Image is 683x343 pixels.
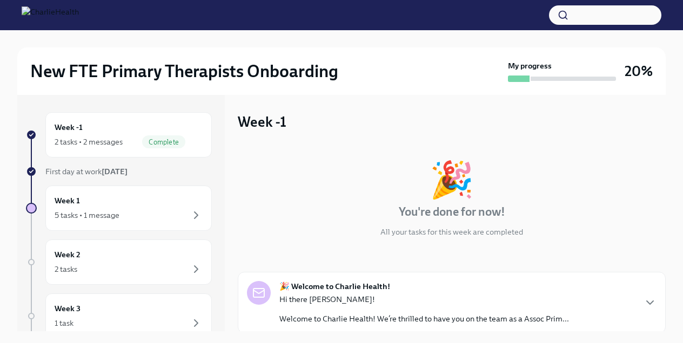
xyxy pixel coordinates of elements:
[55,210,119,221] div: 5 tasks • 1 message
[30,60,338,82] h2: New FTE Primary Therapists Onboarding
[55,249,81,260] h6: Week 2
[142,138,185,146] span: Complete
[22,6,79,24] img: CharlieHealth
[102,167,128,176] strong: [DATE]
[55,195,80,207] h6: Week 1
[26,112,212,157] a: Week -12 tasks • 2 messagesComplete
[55,303,81,314] h6: Week 3
[279,313,569,324] p: Welcome to Charlie Health! We’re thrilled to have you on the team as a Assoc Prim...
[55,121,83,133] h6: Week -1
[26,293,212,339] a: Week 31 task
[279,281,390,292] strong: 🎉 Welcome to Charlie Health!
[55,136,123,147] div: 2 tasks • 2 messages
[399,204,505,220] h4: You're done for now!
[55,264,77,275] div: 2 tasks
[45,167,128,176] span: First day at work
[625,61,653,81] h3: 20%
[430,162,474,197] div: 🎉
[55,318,73,328] div: 1 task
[238,112,286,132] h3: Week -1
[508,60,552,71] strong: My progress
[26,186,212,231] a: Week 15 tasks • 1 message
[26,239,212,285] a: Week 22 tasks
[380,227,523,237] p: All your tasks for this week are completed
[279,294,569,305] p: Hi there [PERSON_NAME]!
[26,166,212,177] a: First day at work[DATE]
